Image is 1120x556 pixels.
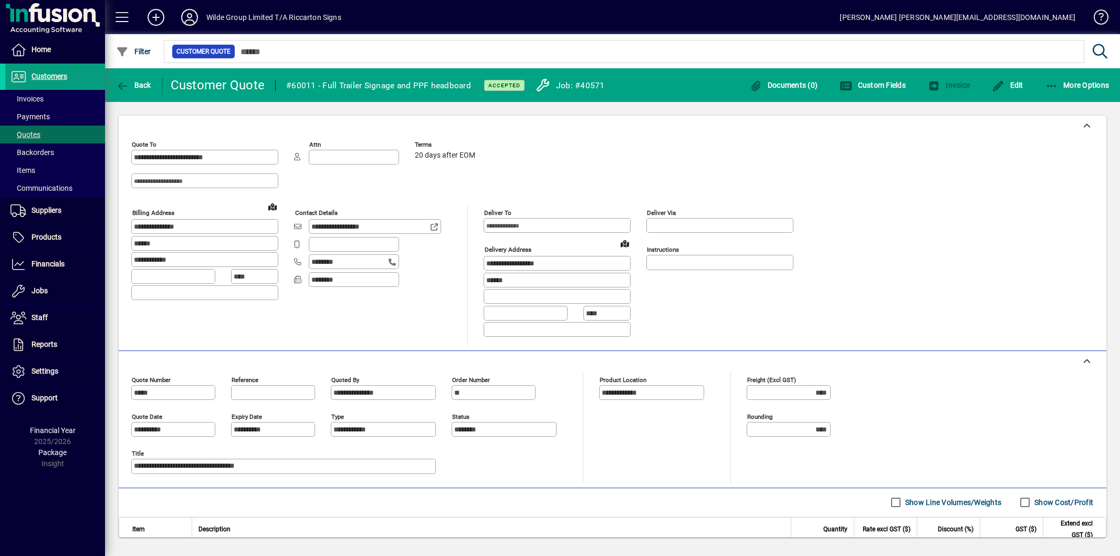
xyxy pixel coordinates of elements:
span: Support [32,394,58,402]
mat-label: Order number [452,376,490,383]
button: Documents (0) [747,76,820,95]
a: Settings [5,358,105,385]
a: Home [5,37,105,63]
a: Job: #40571 [527,75,608,95]
mat-label: Product location [600,376,646,383]
span: Home [32,45,51,54]
button: Profile [173,8,206,27]
mat-label: Instructions [647,246,679,253]
a: View on map [616,235,633,252]
app-page-header-button: Back [105,76,163,95]
span: Customer Quote [176,46,231,57]
span: Edit [992,81,1023,89]
a: Staff [5,305,105,331]
span: Custom Fields [840,81,906,89]
a: Products [5,224,105,251]
mat-label: Title [132,449,144,457]
span: Description [198,523,231,535]
a: Jobs [5,278,105,304]
span: 20 days after EOM [415,151,475,160]
span: Settings [32,367,58,375]
span: Jobs [32,286,48,295]
span: Terms [415,141,478,148]
span: Invoice [928,81,970,89]
mat-label: Freight (excl GST) [747,376,796,383]
a: Support [5,385,105,411]
a: Reports [5,332,105,358]
span: Products [32,233,61,241]
span: Back [116,81,151,89]
div: Customer Quote [171,77,265,94]
span: Invoices [11,95,44,103]
button: Custom Fields [837,76,908,95]
mat-label: Expiry date [232,413,262,420]
a: Backorders [5,143,105,161]
span: ACCEPTED [488,82,520,89]
span: Filter [116,47,151,56]
mat-label: Attn [309,141,321,148]
span: Items [11,166,35,174]
a: View on map [264,198,281,215]
a: Payments [5,108,105,126]
span: Documents (0) [749,81,818,89]
button: More Options [1043,76,1112,95]
span: Payments [11,112,50,121]
a: Items [5,161,105,179]
mat-label: Quote number [132,376,171,383]
mat-label: Status [452,413,469,420]
button: Invoice [925,76,972,95]
span: Reports [32,340,57,348]
mat-label: Reference [232,376,258,383]
a: Knowledge Base [1086,2,1107,36]
mat-label: Quote To [132,141,156,148]
span: Item [132,523,145,535]
mat-label: Quoted by [331,376,359,383]
span: Package [38,448,67,457]
span: More Options [1045,81,1109,89]
span: Communications [11,184,72,192]
span: Financials [32,260,65,268]
span: Discount (%) [938,523,974,535]
div: [PERSON_NAME] [PERSON_NAME][EMAIL_ADDRESS][DOMAIN_NAME] [840,9,1075,26]
mat-label: Quote date [132,413,162,420]
span: Suppliers [32,206,61,214]
span: Quantity [823,523,847,535]
span: Financial Year [30,426,76,435]
span: Customers [32,72,67,80]
a: Invoices [5,90,105,108]
a: Financials [5,251,105,277]
label: Show Cost/Profit [1032,497,1093,508]
span: GST ($) [1016,523,1037,535]
div: #60011 - Full Trailer Signage and PPF headboard [286,77,471,94]
mat-label: Deliver via [647,209,676,217]
button: Add [139,8,173,27]
div: Wilde Group Limited T/A Riccarton Signs [206,9,341,26]
mat-label: Rounding [747,413,772,420]
a: Suppliers [5,198,105,224]
span: Extend excl GST ($) [1050,518,1093,541]
button: Back [113,76,154,95]
label: Show Line Volumes/Weights [903,497,1001,508]
a: Quotes [5,126,105,143]
span: Rate excl GST ($) [863,523,910,535]
mat-label: Deliver To [484,209,511,217]
span: Backorders [11,148,54,157]
mat-label: Type [331,413,344,420]
span: Staff [32,313,48,322]
a: Communications [5,179,105,197]
span: Quotes [11,130,40,139]
button: Edit [989,76,1026,95]
div: Job: #40571 [556,77,605,94]
button: Filter [113,42,154,61]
